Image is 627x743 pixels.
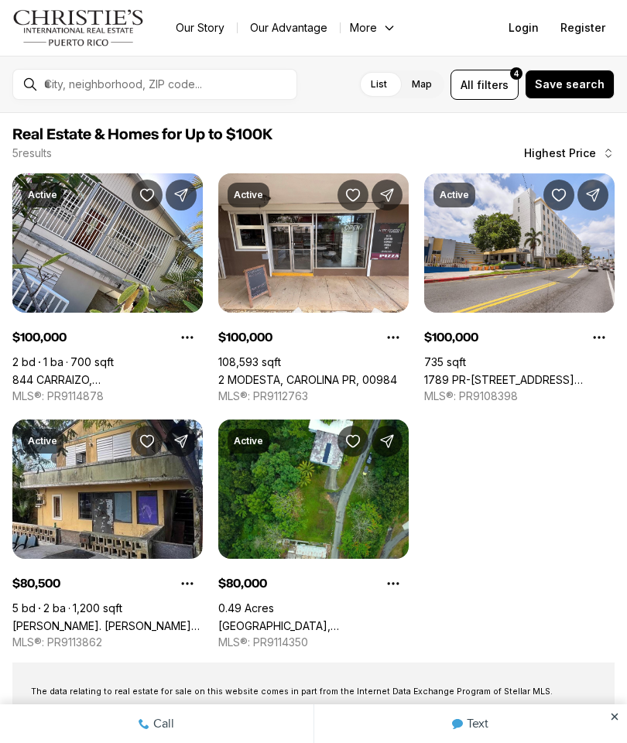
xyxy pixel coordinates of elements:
button: Share Property [372,426,403,457]
button: Login [499,12,548,43]
button: Property options [378,322,409,353]
button: Property options [378,568,409,599]
a: 1789 PR-21 TORRE METROPOLITANO #413, SAN JUAN PR, 00918 [424,373,615,386]
a: Our Story [163,17,237,39]
button: Save search [525,70,615,99]
a: 2 MODESTA, CAROLINA PR, 00984 [218,373,397,386]
label: List [358,70,399,98]
button: Allfilters4 [451,70,519,100]
button: More [341,17,406,39]
button: Property options [584,322,615,353]
button: Save Property: 844 CARRAIZO [132,180,163,211]
p: 5 results [12,147,52,159]
button: Save Property: Calle William BO. OBRERO [132,426,163,457]
span: Highest Price [524,147,596,159]
button: Share Property [577,180,608,211]
span: filters [477,77,509,93]
button: Share Property [372,180,403,211]
label: Map [399,70,444,98]
button: Share Property [166,426,197,457]
span: Login [509,22,539,34]
p: Active [28,189,57,201]
button: Save Property: SAINT JUST [337,426,368,457]
button: Property options [172,322,203,353]
a: Our Advantage [238,17,340,39]
span: Real Estate & Homes for Up to $100K [12,127,272,142]
button: Property options [172,568,203,599]
p: Active [234,189,263,201]
img: logo [12,9,145,46]
button: Register [551,12,615,43]
p: Active [440,189,469,201]
p: Active [234,435,263,447]
span: Save search [535,78,605,91]
a: SAINT JUST, TRUJILLO ALTO PR, 00976 [218,619,409,632]
span: Register [560,22,605,34]
span: 4 [514,67,519,80]
button: Highest Price [515,138,624,169]
button: Share Property [166,180,197,211]
p: Active [28,435,57,447]
a: 844 CARRAIZO, SAN JUAN PR, 00926 [12,373,203,386]
span: All [461,77,474,93]
button: Save Property: 1789 PR-21 TORRE METROPOLITANO #413 [543,180,574,211]
a: Calle William BO. OBRERO, SAN JUAN PR, 00926 [12,619,203,632]
button: Save Property: 2 MODESTA [337,180,368,211]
